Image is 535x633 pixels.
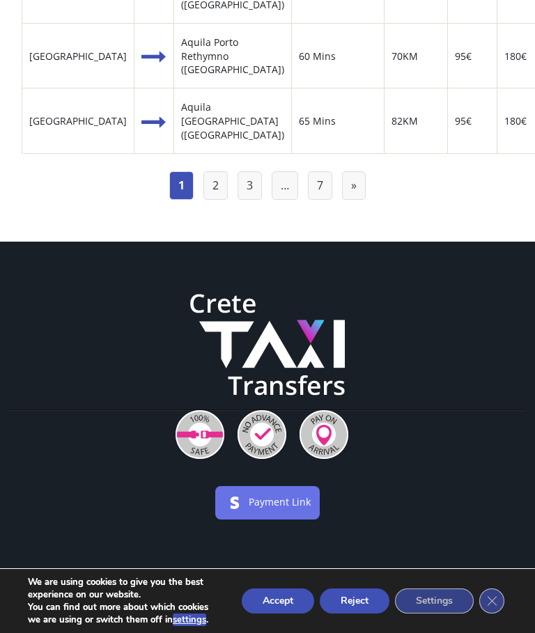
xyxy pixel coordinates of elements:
button: Reject [320,588,389,614]
div: 95€ [455,49,490,63]
button: settings [173,614,206,626]
button: Settings [395,588,474,614]
img: Crete Taxi Transfers [190,294,345,396]
div: Aquila [GEOGRAPHIC_DATA] ([GEOGRAPHIC_DATA]) [181,100,284,142]
img: stripe [224,492,246,514]
span: Page 1 [169,171,194,200]
a: Page 2 [203,171,228,200]
div: Aquila Porto Rethymno ([GEOGRAPHIC_DATA]) [181,36,284,77]
span: … [272,171,298,200]
div: [GEOGRAPHIC_DATA] [29,114,127,128]
button: Accept [242,588,314,614]
a: Page 7 [308,171,332,200]
p: You can find out more about which cookies we are using or switch them off in . [28,601,223,626]
button: Close GDPR Cookie Banner [479,588,504,614]
a: » [342,171,366,200]
div: 70KM [391,49,440,63]
div: 82KM [391,114,440,128]
div: 65 Mins [299,114,377,128]
p: We are using cookies to give you the best experience on our website. [28,576,223,601]
div: 95€ [455,114,490,128]
img: Pay On Arrival [300,410,348,459]
img: 100% Safe [176,410,224,459]
a: Page 3 [238,171,262,200]
div: 60 Mins [299,49,377,63]
a: Payment Link [249,495,311,508]
img: No Advance Payment [238,410,286,459]
div: [GEOGRAPHIC_DATA] [29,49,127,63]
